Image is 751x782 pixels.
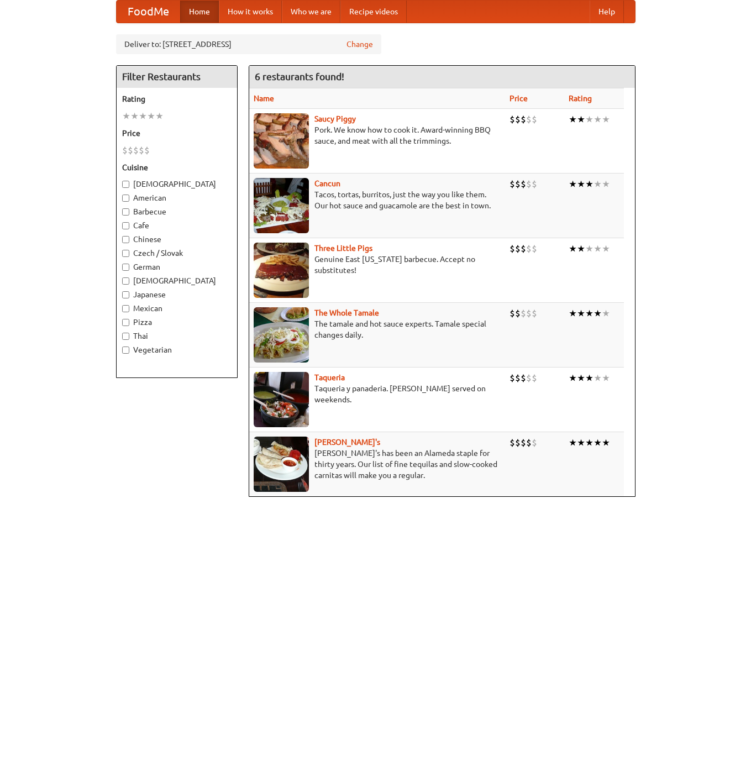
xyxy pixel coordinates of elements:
label: Vegetarian [122,344,232,355]
a: Rating [569,94,592,103]
label: Mexican [122,303,232,314]
label: Thai [122,330,232,342]
li: ★ [577,307,585,319]
label: Cafe [122,220,232,231]
h4: Filter Restaurants [117,66,237,88]
li: ★ [577,178,585,190]
input: Cafe [122,222,129,229]
li: $ [521,113,526,125]
li: ★ [577,243,585,255]
li: ★ [594,307,602,319]
li: $ [122,144,128,156]
li: ★ [594,113,602,125]
li: $ [510,243,515,255]
li: ★ [602,178,610,190]
li: $ [139,144,144,156]
li: $ [515,372,521,384]
h5: Price [122,128,232,139]
a: The Whole Tamale [314,308,379,317]
label: Barbecue [122,206,232,217]
li: ★ [569,113,577,125]
li: ★ [569,372,577,384]
img: wholetamale.jpg [254,307,309,363]
p: Genuine East [US_STATE] barbecue. Accept no substitutes! [254,254,501,276]
li: $ [532,437,537,449]
a: Saucy Piggy [314,114,356,123]
li: ★ [130,110,139,122]
li: ★ [577,437,585,449]
li: ★ [585,243,594,255]
li: ★ [594,437,602,449]
li: $ [521,243,526,255]
li: $ [532,372,537,384]
li: $ [133,144,139,156]
li: $ [510,178,515,190]
li: ★ [585,178,594,190]
p: Taqueria y panaderia. [PERSON_NAME] served on weekends. [254,383,501,405]
p: The tamale and hot sauce experts. Tamale special changes daily. [254,318,501,340]
li: $ [144,144,150,156]
input: Japanese [122,291,129,298]
label: Japanese [122,289,232,300]
h5: Cuisine [122,162,232,173]
a: Three Little Pigs [314,244,372,253]
img: saucy.jpg [254,113,309,169]
li: ★ [569,307,577,319]
a: Recipe videos [340,1,407,23]
li: ★ [577,113,585,125]
input: Mexican [122,305,129,312]
li: $ [515,178,521,190]
label: [DEMOGRAPHIC_DATA] [122,179,232,190]
li: ★ [577,372,585,384]
li: ★ [569,178,577,190]
li: ★ [602,113,610,125]
input: Czech / Slovak [122,250,129,257]
li: $ [532,178,537,190]
label: American [122,192,232,203]
a: Name [254,94,274,103]
img: cancun.jpg [254,178,309,233]
li: ★ [602,243,610,255]
a: Help [590,1,624,23]
li: $ [510,307,515,319]
a: How it works [219,1,282,23]
li: $ [510,372,515,384]
input: American [122,195,129,202]
li: $ [532,113,537,125]
li: $ [510,113,515,125]
li: $ [515,437,521,449]
label: [DEMOGRAPHIC_DATA] [122,275,232,286]
a: Cancun [314,179,340,188]
li: ★ [155,110,164,122]
li: ★ [602,437,610,449]
label: Czech / Slovak [122,248,232,259]
label: German [122,261,232,272]
input: [DEMOGRAPHIC_DATA] [122,277,129,285]
li: ★ [139,110,147,122]
li: ★ [594,178,602,190]
a: Change [346,39,373,50]
li: ★ [122,110,130,122]
a: FoodMe [117,1,180,23]
li: $ [532,307,537,319]
li: $ [526,113,532,125]
li: ★ [147,110,155,122]
li: $ [526,372,532,384]
li: $ [521,178,526,190]
li: ★ [569,437,577,449]
li: ★ [585,437,594,449]
input: German [122,264,129,271]
li: $ [510,437,515,449]
p: Pork. We know how to cook it. Award-winning BBQ sauce, and meat with all the trimmings. [254,124,501,146]
div: Deliver to: [STREET_ADDRESS] [116,34,381,54]
li: $ [526,178,532,190]
a: Price [510,94,528,103]
li: ★ [602,372,610,384]
a: Taqueria [314,373,345,382]
li: $ [532,243,537,255]
img: littlepigs.jpg [254,243,309,298]
p: [PERSON_NAME]'s has been an Alameda staple for thirty years. Our list of fine tequilas and slow-c... [254,448,501,481]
